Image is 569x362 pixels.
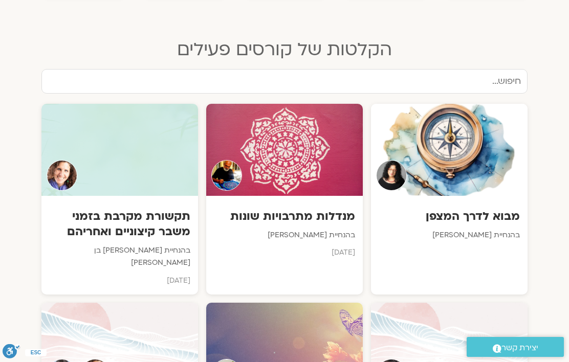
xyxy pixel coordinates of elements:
[41,104,198,295] a: Teacherתקשורת מקרבת בזמני משבר קיצוניים ואחריהםבהנחיית [PERSON_NAME] בן [PERSON_NAME][DATE]
[49,275,190,287] p: [DATE]
[214,209,355,224] h3: מנדלות מתרבויות שונות
[47,160,77,191] img: Teacher
[41,69,528,94] input: חיפוש...
[49,244,190,269] p: בהנחיית [PERSON_NAME] בן [PERSON_NAME]
[214,229,355,241] p: בהנחיית [PERSON_NAME]
[211,160,242,191] img: Teacher
[34,39,535,60] h2: הקלטות של קורסים פעילים
[379,229,520,241] p: בהנחיית [PERSON_NAME]
[371,104,528,295] a: Teacherמבוא לדרך המצפןבהנחיית [PERSON_NAME]
[206,104,363,295] a: Teacherמנדלות מתרבויות שונותבהנחיית [PERSON_NAME][DATE]
[214,246,355,259] p: [DATE]
[467,337,564,357] a: יצירת קשר
[376,160,407,191] img: Teacher
[501,341,538,355] span: יצירת קשר
[49,209,190,239] h3: תקשורת מקרבת בזמני משבר קיצוניים ואחריהם
[379,209,520,224] h3: מבוא לדרך המצפן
